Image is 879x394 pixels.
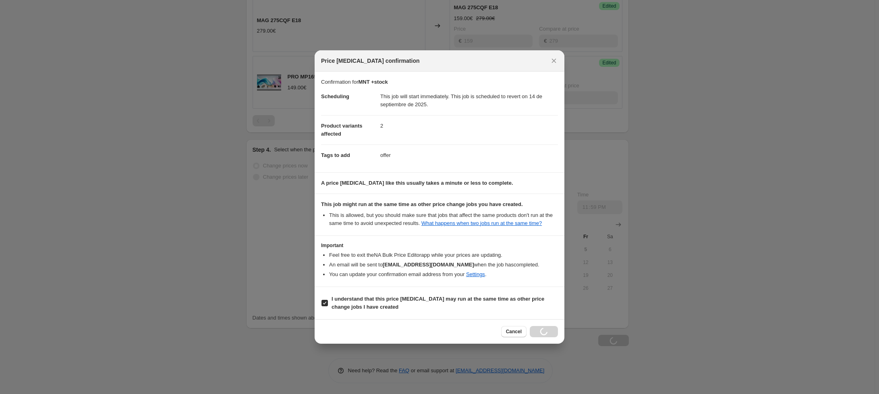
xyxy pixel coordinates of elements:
[321,78,558,86] p: Confirmation for
[332,296,544,310] b: I understand that this price [MEDICAL_DATA] may run at the same time as other price change jobs I...
[358,79,388,85] b: MNT +stock
[329,261,558,269] li: An email will be sent to when the job has completed .
[383,262,474,268] b: [EMAIL_ADDRESS][DOMAIN_NAME]
[506,328,522,335] span: Cancel
[421,220,542,226] a: What happens when two jobs run at the same time?
[321,57,420,65] span: Price [MEDICAL_DATA] confirmation
[329,270,558,278] li: You can update your confirmation email address from your .
[380,144,558,166] dd: offer
[329,211,558,227] li: This is allowed, but you should make sure that jobs that affect the same products don ' t run at ...
[380,86,558,115] dd: This job will start immediately. This job is scheduled to revert on 14 de septiembre de 2025.
[501,326,527,337] button: Cancel
[321,123,363,137] span: Product variants affected
[321,152,350,158] span: Tags to add
[321,93,349,99] span: Scheduling
[321,242,558,249] h3: Important
[329,251,558,259] li: Feel free to exit the NA Bulk Price Editor app while your prices are updating.
[548,55,560,66] button: Close
[321,180,513,186] b: A price [MEDICAL_DATA] like this usually takes a minute or less to complete.
[466,271,485,277] a: Settings
[321,201,523,207] b: This job might run at the same time as other price change jobs you have created.
[380,115,558,136] dd: 2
